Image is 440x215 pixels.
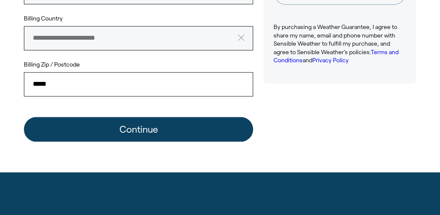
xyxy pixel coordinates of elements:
p: By purchasing a Weather Guarantee, I agree to share my name, email and phone number with Sensible... [274,23,406,65]
label: Billing Country [24,15,63,23]
label: Billing Zip / Postcode [24,61,253,69]
button: Continue [24,117,253,142]
a: Privacy Policy [312,57,349,64]
iframe: Customer reviews powered by Trustpilot [263,97,416,157]
button: clear value [235,26,253,50]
